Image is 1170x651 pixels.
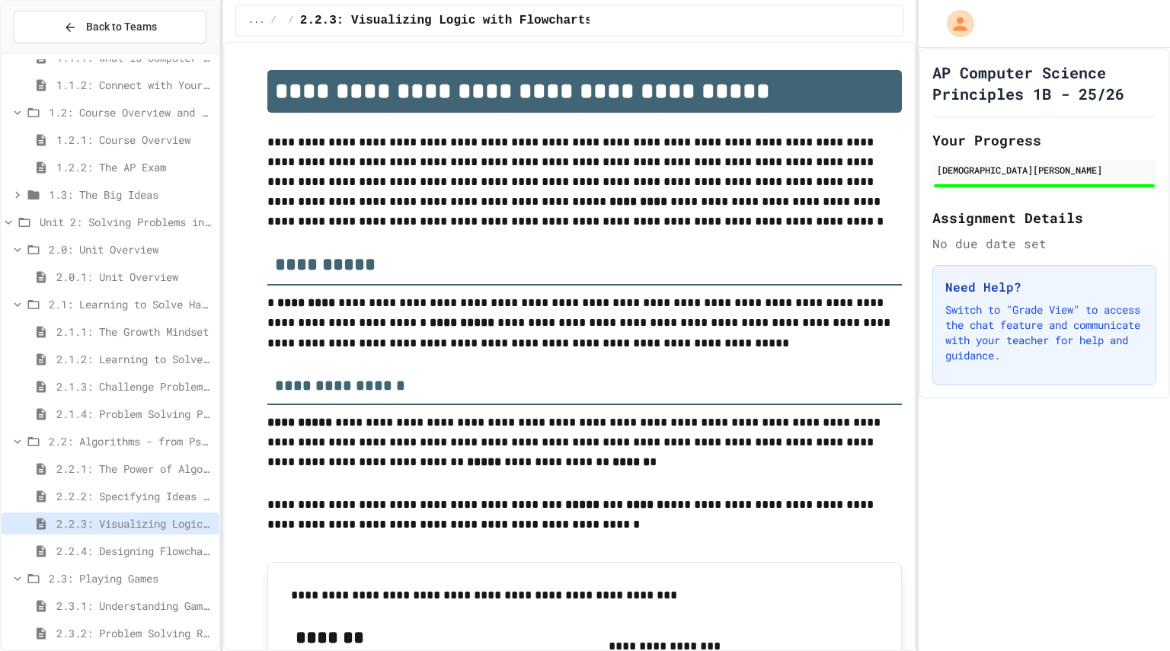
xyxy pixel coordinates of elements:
span: / [289,14,294,27]
div: [DEMOGRAPHIC_DATA][PERSON_NAME] [937,163,1152,177]
span: 2.1.2: Learning to Solve Hard Problems [56,351,213,367]
span: 2.2.4: Designing Flowcharts [56,543,213,559]
span: 2.3.1: Understanding Games with Flowcharts [56,598,213,614]
span: 2.2.3: Visualizing Logic with Flowcharts [300,11,593,30]
h2: Your Progress [932,129,1156,151]
span: 1.3: The Big Ideas [49,187,213,203]
span: ... [248,14,265,27]
span: / [270,14,276,27]
p: Switch to "Grade View" to access the chat feature and communicate with your teacher for help and ... [945,302,1143,363]
span: 2.3.2: Problem Solving Reflection [56,625,213,641]
span: 1.2: Course Overview and the AP Exam [49,104,213,120]
span: 2.3: Playing Games [49,570,213,586]
span: 2.1.4: Problem Solving Practice [56,406,213,422]
span: 2.2: Algorithms - from Pseudocode to Flowcharts [49,433,213,449]
span: 2.1: Learning to Solve Hard Problems [49,296,213,312]
h2: Assignment Details [932,207,1156,228]
button: Back to Teams [14,11,206,43]
h1: AP Computer Science Principles 1B - 25/26 [932,62,1156,104]
span: 2.0.1: Unit Overview [56,269,213,285]
span: 2.2.3: Visualizing Logic with Flowcharts [56,515,213,531]
span: 1.2.2: The AP Exam [56,159,213,175]
span: 2.0: Unit Overview [49,241,213,257]
span: Back to Teams [86,19,157,35]
div: No due date set [932,235,1156,253]
span: 1.1.2: Connect with Your World [56,77,213,93]
h3: Need Help? [945,278,1143,296]
span: 2.2.1: The Power of Algorithms [56,461,213,477]
span: 1.2.1: Course Overview [56,132,213,148]
div: My Account [931,6,978,41]
span: 2.1.3: Challenge Problem - The Bridge [56,378,213,394]
span: 2.1.1: The Growth Mindset [56,324,213,340]
span: Unit 2: Solving Problems in Computer Science [40,214,213,230]
span: 2.2.2: Specifying Ideas with Pseudocode [56,488,213,504]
